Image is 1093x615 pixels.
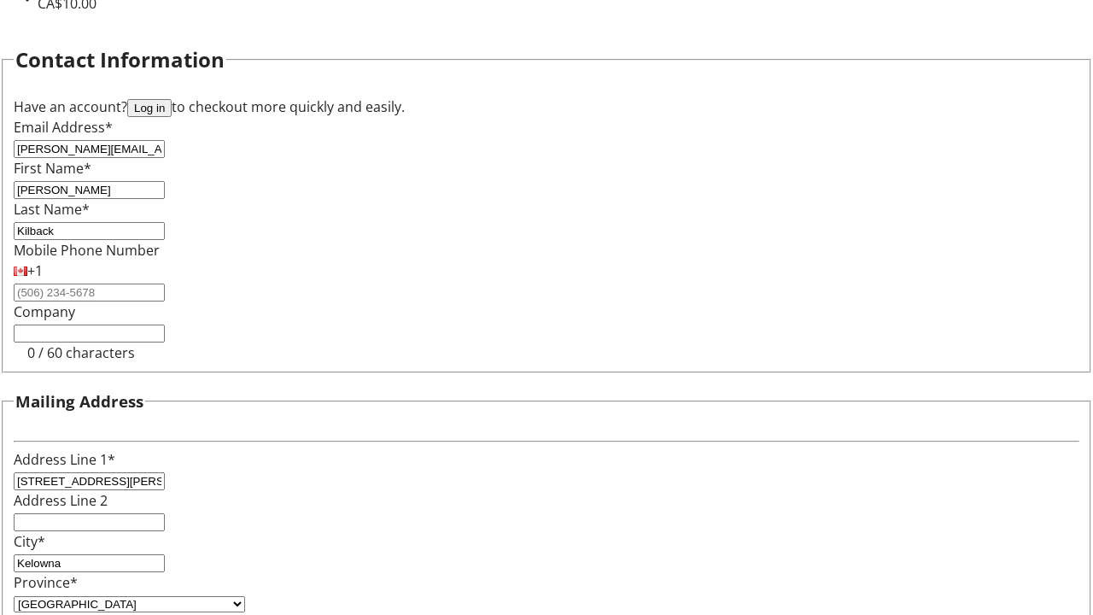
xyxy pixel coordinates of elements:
input: City [14,554,165,572]
label: City* [14,532,45,551]
label: First Name* [14,159,91,178]
div: Have an account? to checkout more quickly and easily. [14,97,1079,117]
button: Log in [127,99,172,117]
h3: Mailing Address [15,389,143,413]
label: Email Address* [14,118,113,137]
h2: Contact Information [15,44,225,75]
label: Mobile Phone Number [14,241,160,260]
label: Last Name* [14,200,90,219]
label: Company [14,302,75,321]
label: Address Line 2 [14,491,108,510]
label: Address Line 1* [14,450,115,469]
label: Province* [14,573,78,592]
tr-character-limit: 0 / 60 characters [27,343,135,362]
input: Address [14,472,165,490]
input: (506) 234-5678 [14,284,165,302]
